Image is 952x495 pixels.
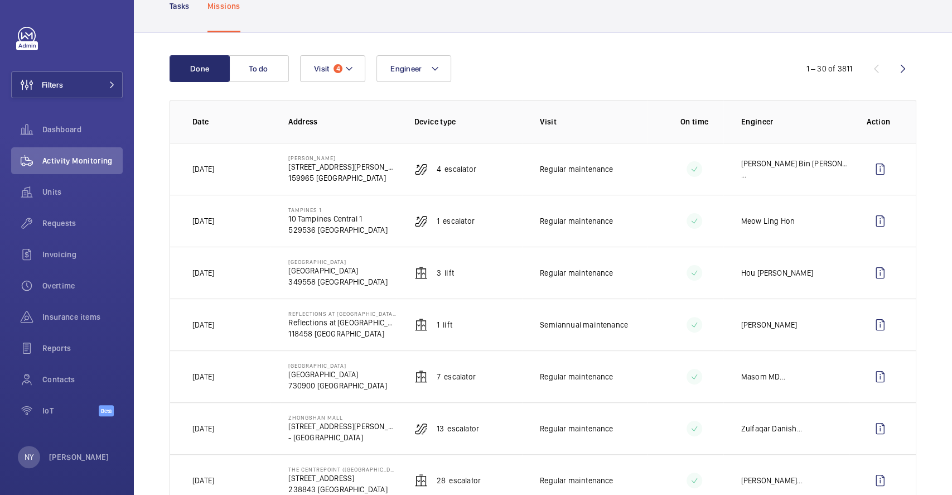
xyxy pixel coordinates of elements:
p: Masom MD [741,371,780,382]
p: Missions [207,1,240,12]
p: [DATE] [192,215,214,227]
span: Filters [42,79,63,90]
p: Zulfaqar Danish [741,423,797,434]
p: 13 Escalator [437,423,479,434]
span: IoT [42,405,99,416]
span: Reports [42,343,123,354]
img: elevator.svg [414,370,428,383]
p: [DATE] [192,475,214,486]
p: Visit [540,116,647,127]
span: Engineer [390,64,422,73]
p: [GEOGRAPHIC_DATA] [288,265,387,276]
p: Regular maintenance [540,215,613,227]
button: Visit4 [300,55,365,82]
p: [GEOGRAPHIC_DATA] [288,362,386,369]
p: 3 Lift [437,267,454,278]
p: [STREET_ADDRESS] [288,473,396,484]
p: [GEOGRAPHIC_DATA] [288,258,387,265]
p: 1 Escalator [437,215,475,227]
span: Units [42,186,123,198]
p: [PERSON_NAME] [741,319,797,330]
p: The Centrepoint ([GEOGRAPHIC_DATA]) [288,466,396,473]
p: Regular maintenance [540,267,613,278]
p: Action [867,116,893,127]
img: elevator.svg [414,318,428,331]
p: 238843 [GEOGRAPHIC_DATA] [288,484,396,495]
p: [PERSON_NAME] Bin [PERSON_NAME] [741,158,849,169]
p: [PERSON_NAME] [49,451,109,463]
span: Overtime [42,280,123,291]
div: ... [741,158,849,180]
p: [DATE] [192,371,214,382]
button: Filters [11,71,123,98]
p: 118458 [GEOGRAPHIC_DATA] [288,328,396,339]
p: Hou [PERSON_NAME] [741,267,813,278]
span: 4 [334,64,342,73]
p: Regular maintenance [540,164,613,175]
p: [STREET_ADDRESS][PERSON_NAME] [288,161,396,172]
p: Regular maintenance [540,371,613,382]
span: Visit [314,64,329,73]
p: [STREET_ADDRESS][PERSON_NAME] [288,421,396,432]
p: [PERSON_NAME] [288,155,396,161]
p: Reflections at [GEOGRAPHIC_DATA][PERSON_NAME] [288,317,396,328]
button: Engineer [376,55,451,82]
p: [DATE] [192,319,214,330]
p: Regular maintenance [540,475,613,486]
img: escalator.svg [414,162,428,176]
p: Tampines 1 [288,206,387,213]
p: [DATE] [192,267,214,278]
button: To do [229,55,289,82]
p: Date [192,116,270,127]
div: 1 – 30 of 3811 [806,63,852,74]
div: ... [741,475,803,486]
p: 730900 [GEOGRAPHIC_DATA] [288,380,386,391]
p: Meow Ling Hon [741,215,795,227]
span: Requests [42,218,123,229]
div: ... [741,423,802,434]
p: [GEOGRAPHIC_DATA] [288,369,386,380]
p: Device type [414,116,522,127]
img: elevator.svg [414,474,428,487]
p: Semiannual maintenance [540,319,628,330]
div: ... [741,371,785,382]
span: Beta [99,405,114,416]
p: REFLECTIONS AT [GEOGRAPHIC_DATA][PERSON_NAME] (RBC) [288,310,396,317]
p: 529536 [GEOGRAPHIC_DATA] [288,224,387,236]
p: Regular maintenance [540,423,613,434]
span: Contacts [42,374,123,385]
img: escalator.svg [414,214,428,228]
p: 1 Lift [437,319,452,330]
p: Zhongshan Mall [288,414,396,421]
p: 4 Escalator [437,164,476,175]
span: Dashboard [42,124,123,135]
span: Insurance items [42,311,123,323]
p: On time [665,116,723,127]
p: Engineer [741,116,849,127]
button: Done [170,55,230,82]
span: Invoicing [42,249,123,260]
span: Activity Monitoring [42,155,123,166]
p: Tasks [170,1,190,12]
p: - [GEOGRAPHIC_DATA] [288,432,396,443]
img: escalator.svg [414,422,428,435]
p: 28 Escalator [437,475,481,486]
p: [DATE] [192,164,214,175]
p: 7 Escalator [437,371,476,382]
p: NY [25,451,33,463]
p: 10 Tampines Central 1 [288,213,387,224]
img: elevator.svg [414,266,428,280]
p: Address [288,116,396,127]
p: [DATE] [192,423,214,434]
p: [PERSON_NAME] [741,475,797,486]
p: 349558 [GEOGRAPHIC_DATA] [288,276,387,287]
p: 159965 [GEOGRAPHIC_DATA] [288,172,396,184]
